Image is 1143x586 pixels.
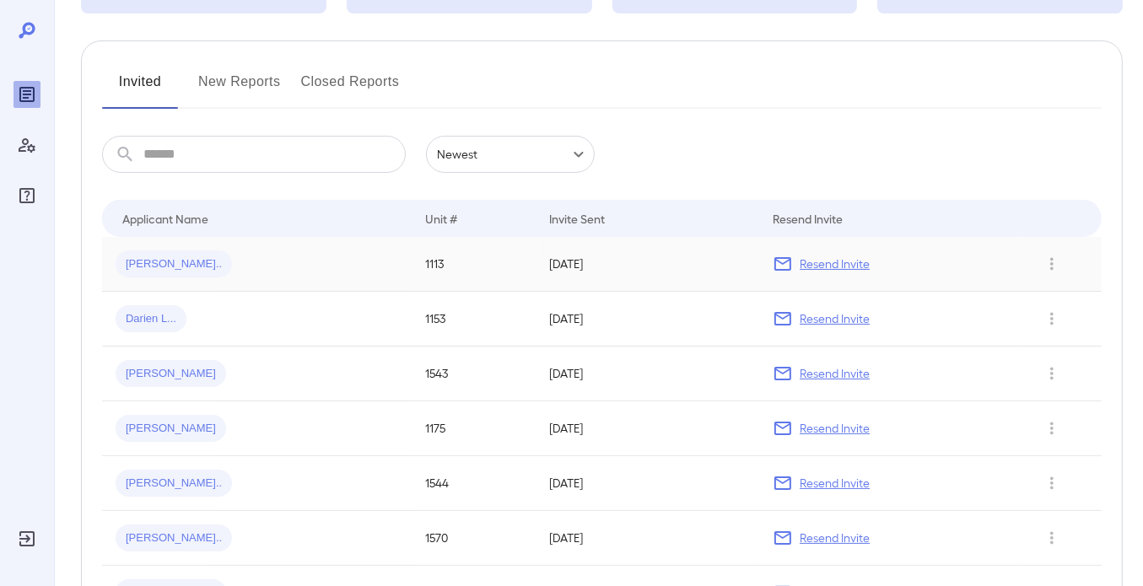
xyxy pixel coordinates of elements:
button: Row Actions [1038,415,1065,442]
td: [DATE] [536,456,760,511]
button: Row Actions [1038,524,1065,551]
span: [PERSON_NAME] [116,366,226,382]
td: 1153 [412,292,536,347]
div: Reports [13,81,40,108]
td: 1570 [412,511,536,566]
button: Row Actions [1038,360,1065,387]
td: [DATE] [536,292,760,347]
span: [PERSON_NAME].. [116,530,232,546]
div: FAQ [13,182,40,209]
span: [PERSON_NAME].. [116,476,232,492]
div: Applicant Name [122,208,208,228]
div: Newest [426,136,595,173]
button: Row Actions [1038,470,1065,497]
button: Closed Reports [301,68,400,109]
button: Row Actions [1038,305,1065,332]
div: Unit # [426,208,458,228]
td: 1113 [412,237,536,292]
p: Resend Invite [800,255,870,272]
p: Resend Invite [800,420,870,437]
button: New Reports [198,68,281,109]
span: [PERSON_NAME].. [116,256,232,272]
span: [PERSON_NAME] [116,421,226,437]
div: Invite Sent [550,208,606,228]
p: Resend Invite [800,310,870,327]
td: 1543 [412,347,536,401]
td: 1175 [412,401,536,456]
td: [DATE] [536,347,760,401]
span: Darien L... [116,311,186,327]
button: Invited [102,68,178,109]
p: Resend Invite [800,365,870,382]
p: Resend Invite [800,475,870,492]
td: [DATE] [536,237,760,292]
div: Resend Invite [773,208,843,228]
td: [DATE] [536,401,760,456]
td: 1544 [412,456,536,511]
p: Resend Invite [800,530,870,546]
div: Log Out [13,525,40,552]
td: [DATE] [536,511,760,566]
div: Manage Users [13,132,40,159]
button: Row Actions [1038,250,1065,277]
